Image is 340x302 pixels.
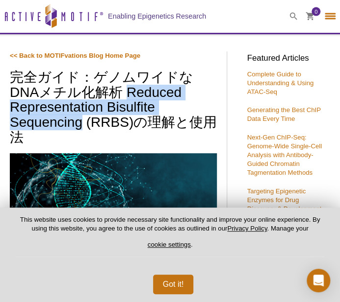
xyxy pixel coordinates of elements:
p: This website uses cookies to provide necessary site functionality and improve your online experie... [16,215,324,257]
button: cookie settings [148,241,191,248]
div: Open Intercom Messenger [307,269,330,292]
a: Targeting Epigenetic Enzymes for Drug Discovery & Development [247,187,321,212]
a: Complete Guide to Understanding & Using ATAC-Seq [247,70,314,95]
h3: Featured Articles [247,54,325,63]
a: << Back to MOTIFvations Blog Home Page [10,52,140,59]
a: Next-Gen ChIP-Seq: Genome-Wide Single-Cell Analysis with Antibody-Guided Chromatin Tagmentation M... [247,134,321,176]
img: RRBS [10,153,217,247]
a: 0 [306,12,314,23]
button: Got it! [153,275,194,294]
h1: 完全ガイド：ゲノムワイドなDNAメチル化解析 Reduced Representation Bisulfite Sequencing (RRBS)の理解と使用法 [10,70,217,147]
h2: Enabling Epigenetics Research [108,12,206,21]
a: Generating the Best ChIP Data Every Time [247,106,320,122]
a: Privacy Policy [227,225,267,232]
span: 0 [314,7,317,16]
